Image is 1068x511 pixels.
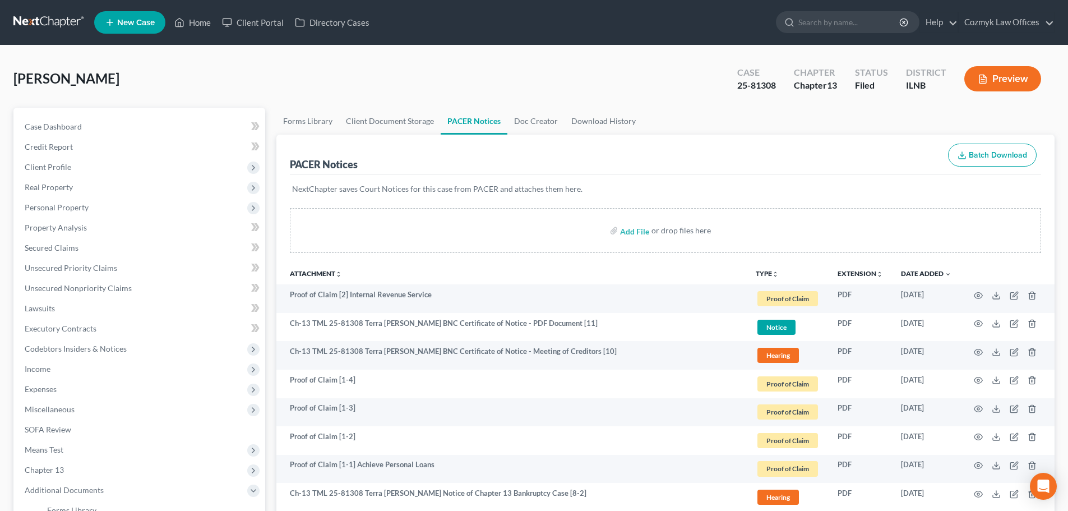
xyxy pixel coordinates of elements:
a: Forms Library [276,108,339,135]
a: Date Added expand_more [901,269,951,278]
a: Property Analysis [16,218,265,238]
td: Proof of Claim [1-2] [276,426,747,455]
a: Extensionunfold_more [838,269,883,278]
span: Lawsuits [25,303,55,313]
span: Hearing [757,490,799,505]
td: [DATE] [892,426,960,455]
td: PDF [829,455,892,484]
div: District [906,66,946,79]
a: Case Dashboard [16,117,265,137]
a: Proof of Claim [756,431,820,450]
span: Chapter 13 [25,465,64,475]
a: Hearing [756,346,820,365]
span: 13 [827,80,837,90]
td: PDF [829,426,892,455]
a: Hearing [756,488,820,507]
span: Notice [757,320,796,335]
a: Unsecured Priority Claims [16,258,265,278]
td: Proof of Claim [1-4] [276,370,747,398]
td: [DATE] [892,284,960,313]
div: Chapter [794,66,837,79]
td: [DATE] [892,398,960,427]
td: Ch-13 TML 25-81308 Terra [PERSON_NAME] BNC Certificate of Notice - Meeting of Creditors [10] [276,341,747,370]
span: Batch Download [969,150,1027,160]
td: PDF [829,284,892,313]
i: unfold_more [772,271,779,278]
div: Open Intercom Messenger [1030,473,1057,500]
span: Secured Claims [25,243,78,252]
td: Proof of Claim [1-1] Achieve Personal Loans [276,455,747,484]
span: Codebtors Insiders & Notices [25,344,127,353]
span: Unsecured Nonpriority Claims [25,283,132,293]
a: Executory Contracts [16,319,265,339]
td: PDF [829,370,892,398]
td: [DATE] [892,370,960,398]
td: Proof of Claim [2] Internal Revenue Service [276,284,747,313]
span: Real Property [25,182,73,192]
span: Miscellaneous [25,404,75,414]
a: Directory Cases [289,12,375,33]
div: Status [855,66,888,79]
td: [DATE] [892,455,960,484]
a: Lawsuits [16,298,265,319]
span: Hearing [757,348,799,363]
td: [DATE] [892,313,960,342]
a: Attachmentunfold_more [290,269,342,278]
div: ILNB [906,79,946,92]
a: Doc Creator [507,108,565,135]
i: unfold_more [876,271,883,278]
a: Credit Report [16,137,265,157]
a: Proof of Claim [756,403,820,421]
span: Proof of Claim [757,291,818,306]
a: Secured Claims [16,238,265,258]
a: Help [920,12,958,33]
span: Expenses [25,384,57,394]
td: PDF [829,398,892,427]
span: Proof of Claim [757,461,818,476]
a: Download History [565,108,642,135]
i: unfold_more [335,271,342,278]
span: Proof of Claim [757,433,818,448]
div: 25-81308 [737,79,776,92]
span: Credit Report [25,142,73,151]
td: Proof of Claim [1-3] [276,398,747,427]
div: or drop files here [651,225,711,236]
a: PACER Notices [441,108,507,135]
td: Ch-13 TML 25-81308 Terra [PERSON_NAME] BNC Certificate of Notice - PDF Document [11] [276,313,747,342]
td: [DATE] [892,341,960,370]
button: TYPEunfold_more [756,270,779,278]
a: SOFA Review [16,420,265,440]
div: Filed [855,79,888,92]
i: expand_more [945,271,951,278]
a: Client Portal [216,12,289,33]
a: Home [169,12,216,33]
span: Executory Contracts [25,324,96,333]
span: Case Dashboard [25,122,82,131]
span: Property Analysis [25,223,87,232]
span: [PERSON_NAME] [13,70,119,86]
span: Unsecured Priority Claims [25,263,117,273]
span: Means Test [25,445,63,454]
div: Chapter [794,79,837,92]
span: Proof of Claim [757,404,818,420]
td: PDF [829,341,892,370]
div: PACER Notices [290,158,358,171]
td: PDF [829,313,892,342]
button: Preview [964,66,1041,91]
a: Proof of Claim [756,459,820,478]
span: SOFA Review [25,425,71,434]
span: Proof of Claim [757,376,818,392]
a: Notice [756,318,820,337]
a: Client Document Storage [339,108,441,135]
a: Proof of Claim [756,289,820,308]
a: Proof of Claim [756,375,820,393]
input: Search by name... [798,12,901,33]
div: Case [737,66,776,79]
span: Client Profile [25,162,71,172]
p: NextChapter saves Court Notices for this case from PACER and attaches them here. [292,183,1039,195]
button: Batch Download [948,144,1037,167]
a: Cozmyk Law Offices [959,12,1054,33]
span: Personal Property [25,202,89,212]
span: Income [25,364,50,374]
a: Unsecured Nonpriority Claims [16,278,265,298]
